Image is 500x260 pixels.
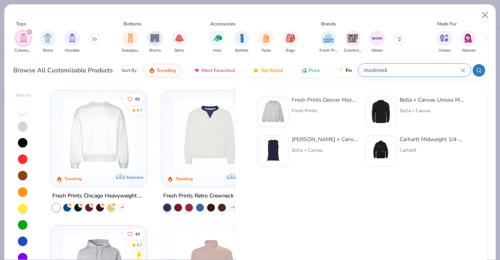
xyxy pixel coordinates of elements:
button: Like [124,93,144,104]
div: Fresh Prints Retro Crewneck [163,191,234,201]
div: Accessories [210,20,236,27]
span: Shorts [149,48,161,54]
button: filter button [283,30,298,54]
span: Trending [157,67,176,74]
div: Fresh Prints Chicago Heavyweight Crewneck [52,191,145,201]
button: Fresh Prints Flash [332,64,422,77]
div: filter for Hats [209,30,225,54]
img: f5d85501-0dbb-4ee4-b115-c08fa3845d83 [261,99,285,124]
button: filter button [121,30,139,54]
div: filter for Totes [258,30,274,54]
span: + 9 [120,205,124,210]
img: Fresh Prints Image [323,32,334,44]
div: Bottoms [123,20,141,27]
div: Carhartt [400,147,465,154]
img: Bottles Image [237,34,246,43]
span: Unisex [439,48,450,54]
div: Bella + Canvas [292,147,357,154]
span: Crewnecks [14,48,32,54]
button: filter button [320,30,337,54]
div: filter for Bags [283,30,298,54]
div: Tops [16,20,26,27]
img: Sweatpants Image [126,34,135,43]
span: Fresh Prints [320,48,337,54]
div: Fresh Prints Denver Mock Neck Heavyweight Sweatshirt [292,96,357,104]
img: Unisex Image [440,34,449,43]
span: Shirts [43,48,53,54]
button: filter button [258,30,274,54]
input: Try "T-Shirt" [363,66,461,75]
img: trending.gif [149,67,155,74]
span: Bottles [235,48,248,54]
button: Most Favorited [188,64,241,77]
button: filter button [344,30,362,54]
div: Sort By [121,67,137,74]
div: filter for Crewnecks [14,30,32,54]
span: Sweatpants [121,48,139,54]
span: Hoodies [65,48,80,54]
div: filter for Bottles [234,30,250,54]
button: filter button [437,30,452,54]
span: Fresh Prints Flash [346,67,386,74]
img: Women Image [464,34,473,43]
button: filter button [64,30,80,54]
button: Price [295,64,326,77]
div: filter for Unisex [437,30,452,54]
img: Hoodies Image [68,34,77,43]
div: filter for Fresh Prints [320,30,337,54]
div: filter for Skirts [171,30,187,54]
img: TopRated.gif [253,67,259,74]
span: Price [309,67,320,74]
span: Bags [286,48,295,54]
span: Exclusive [127,175,143,180]
img: Hats Image [213,34,222,43]
div: [PERSON_NAME] + Canvas Women's Mock Neck Tank [292,135,357,143]
span: Hats [213,48,221,54]
div: Browse All Customizable Products [13,66,113,75]
button: filter button [234,30,250,54]
div: filter for Gildan [370,30,385,54]
div: Carhartt Midweight 1/4-Zip Mock Neck Sweatshirt [400,135,465,143]
div: 4.7 [137,107,143,113]
div: Made For [437,20,457,27]
button: filter button [171,30,187,54]
img: flash.gif [338,67,344,74]
span: Most Favorited [202,67,235,74]
img: Bags Image [286,34,295,43]
span: 63 [136,97,140,101]
button: filter button [461,30,477,54]
div: Filter By [16,93,32,99]
div: Bella + Canvas Unisex Mock Neck Long Sleeve Tee [400,96,465,104]
img: Shorts Image [150,34,159,43]
span: Women [462,48,476,54]
button: Trending [143,64,182,77]
img: most_fav.gif [194,67,200,74]
div: 4.7 [137,242,143,248]
img: Crewnecks Image [19,34,28,43]
div: filter for Women [461,30,477,54]
img: Gildan Image [371,32,383,44]
div: filter for Comfort Colors [344,30,362,54]
button: filter button [370,30,385,54]
div: filter for Sweatpants [121,30,139,54]
button: Close [478,8,493,23]
img: 00c48c21-1fad-4179-acd5-c9e8fb652160 [261,139,285,163]
button: Top Rated [247,64,289,77]
div: filter for Hoodies [64,30,80,54]
button: Like [124,228,144,239]
div: Fresh Prints [292,107,357,114]
img: 1358499d-a160-429c-9f1e-ad7a3dc244c9 [59,99,139,171]
div: Bella + Canvas [400,107,465,114]
div: filter for Shirts [40,30,55,54]
img: 3abb6cdb-110e-4e18-92a0-dbcd4e53f056 [170,99,250,171]
button: filter button [147,30,163,54]
img: Shirts Image [43,34,52,43]
button: filter button [209,30,225,54]
div: filter for Shorts [147,30,163,54]
span: Top Rated [261,67,283,74]
div: Brands [321,20,336,27]
button: filter button [14,30,32,54]
span: Totes [261,48,271,54]
button: filter button [40,30,55,54]
img: Comfort Colors Image [347,32,359,44]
